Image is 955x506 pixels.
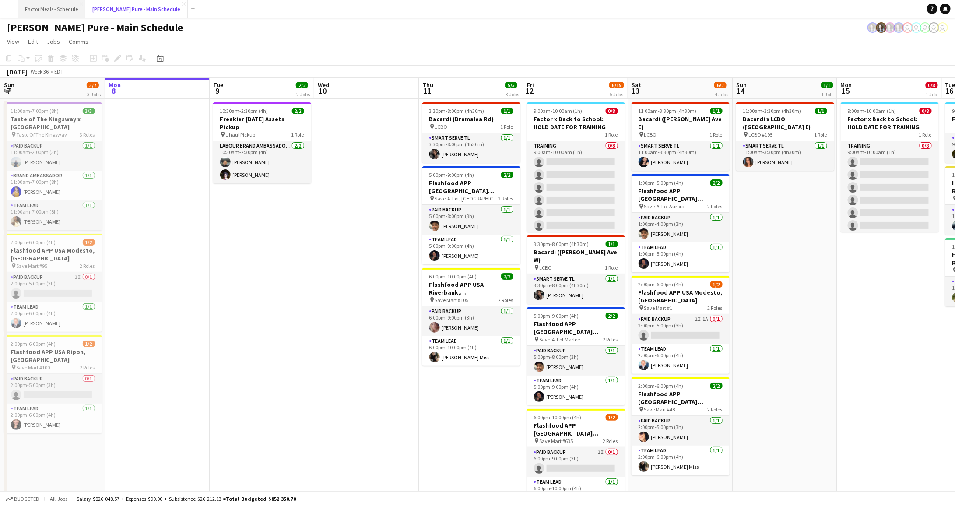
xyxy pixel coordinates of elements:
[632,102,730,171] app-job-card: 11:00am-3:30pm (4h30m)1/1Bacardi ([PERSON_NAME] Ave E) LCBO1 RoleSmart Serve TL1/111:00am-3:30pm ...
[632,174,730,272] app-job-card: 1:00pm-5:00pm (4h)2/2Flashfood APP [GEOGRAPHIC_DATA] [GEOGRAPHIC_DATA], [GEOGRAPHIC_DATA] Save-A-...
[506,89,519,96] div: 3 Jobs
[527,376,625,405] app-card-role: Team Lead1/15:00pm-9:00pm (4h)[PERSON_NAME]
[639,108,697,114] span: 11:00am-3:30pm (4h30m)
[429,172,474,178] span: 5:00pm-9:00pm (4h)
[435,123,448,130] span: LCBO
[632,446,730,475] app-card-role: Team Lead1/12:00pm-6:00pm (4h)[PERSON_NAME] Miss
[839,86,852,96] span: 15
[527,346,625,376] app-card-role: Paid Backup1/15:00pm-8:00pm (3h)[PERSON_NAME]
[435,297,469,303] span: Save Mart #105
[109,81,121,89] span: Mon
[220,108,268,114] span: 10:30am-2:30pm (4h)
[429,273,477,280] span: 6:00pm-10:00pm (4h)
[632,276,730,374] app-job-card: 2:00pm-6:00pm (4h)1/2Flashfood APP USA Modesto, [GEOGRAPHIC_DATA] Save Mart #12 RolesPaid Backup1...
[929,22,939,33] app-user-avatar: Tifany Scifo
[4,234,102,332] app-job-card: 2:00pm-6:00pm (4h)1/2Flashfood APP USA Modesto, [GEOGRAPHIC_DATA] Save Mart #952 RolesPaid Backup...
[4,102,102,230] div: 11:00am-7:00pm (8h)3/3Taste of The Kingsway x [GEOGRAPHIC_DATA] Taste Of The Kingsway3 RolesPaid ...
[4,404,102,433] app-card-role: Team Lead1/12:00pm-6:00pm (4h)[PERSON_NAME]
[534,241,589,247] span: 3:30pm-8:00pm (4h30m)
[708,305,723,311] span: 2 Roles
[213,141,311,183] app-card-role: Labour Brand Ambassadors2/210:30am-2:30pm (4h)[PERSON_NAME][PERSON_NAME]
[606,241,618,247] span: 1/1
[632,344,730,374] app-card-role: Team Lead1/12:00pm-6:00pm (4h)[PERSON_NAME]
[422,235,520,264] app-card-role: Team Lead1/15:00pm-9:00pm (4h)[PERSON_NAME]
[632,377,730,475] div: 2:00pm-6:00pm (4h)2/2Flashfood APP [GEOGRAPHIC_DATA] [GEOGRAPHIC_DATA], [GEOGRAPHIC_DATA] Save Ma...
[610,89,624,96] div: 5 Jobs
[534,414,582,421] span: 6:00pm-10:00pm (4h)
[632,242,730,272] app-card-role: Team Lead1/11:00pm-5:00pm (4h)[PERSON_NAME]
[422,268,520,366] div: 6:00pm-10:00pm (4h)2/2Flashfood APP USA Riverbank, [GEOGRAPHIC_DATA] Save Mart #1052 RolesPaid Ba...
[4,115,102,131] h3: Taste of The Kingsway x [GEOGRAPHIC_DATA]
[318,81,329,89] span: Wed
[421,86,433,96] span: 11
[501,172,513,178] span: 2/2
[213,102,311,183] app-job-card: 10:30am-2:30pm (4h)2/2Freakier [DATE] Assets Pickup Uhaul Pickup1 RoleLabour Brand Ambassadors2/2...
[527,235,625,304] app-job-card: 3:30pm-8:00pm (4h30m)1/1Bacardi ([PERSON_NAME] Ave W) LCBO1 RoleSmart Serve TL1/13:30pm-8:00pm (4...
[527,307,625,405] div: 5:00pm-9:00pm (4h)2/2Flashfood APP [GEOGRAPHIC_DATA] [GEOGRAPHIC_DATA], [GEOGRAPHIC_DATA] Save-A-...
[17,263,48,269] span: Save Mart #95
[505,82,517,88] span: 5/5
[296,82,308,88] span: 2/2
[527,422,625,437] h3: Flashfood APP [GEOGRAPHIC_DATA] [GEOGRAPHIC_DATA], [GEOGRAPHIC_DATA]
[527,447,625,477] app-card-role: Paid Backup1I0/16:00pm-9:00pm (3h)
[87,82,99,88] span: 5/7
[25,36,42,47] a: Edit
[920,108,932,114] span: 0/8
[841,115,939,131] h3: Factor x Back to School: HOLD DATE FOR TRAINING
[501,108,513,114] span: 1/1
[435,195,499,202] span: Save-A-Lot, [GEOGRAPHIC_DATA]
[7,67,27,76] div: [DATE]
[48,495,69,502] span: All jobs
[422,133,520,163] app-card-role: Smart Serve TL1/13:30pm-8:00pm (4h30m)[PERSON_NAME]
[11,239,56,246] span: 2:00pm-6:00pm (4h)
[527,274,625,304] app-card-role: Smart Serve TL1/13:30pm-8:00pm (4h30m)[PERSON_NAME]
[822,89,833,96] div: 1 Job
[841,81,852,89] span: Mon
[80,263,95,269] span: 2 Roles
[540,438,573,444] span: Save Mart #635
[606,108,618,114] span: 0/8
[4,246,102,262] h3: Flashfood APP USA Modesto, [GEOGRAPHIC_DATA]
[527,115,625,131] h3: Factor x Back to School: HOLD DATE FOR TRAINING
[69,38,88,46] span: Comms
[902,22,913,33] app-user-avatar: Tifany Scifo
[7,21,183,34] h1: [PERSON_NAME] Pure - Main Schedule
[4,36,23,47] a: View
[422,281,520,296] h3: Flashfood APP USA Riverbank, [GEOGRAPHIC_DATA]
[4,81,14,89] span: Sun
[867,22,878,33] app-user-avatar: Ashleigh Rains
[736,141,834,171] app-card-role: Smart Serve TL1/111:00am-3:30pm (4h30m)[PERSON_NAME]
[422,81,433,89] span: Thu
[4,141,102,171] app-card-role: Paid Backup1/111:00am-2:00pm (3h)[PERSON_NAME]
[4,302,102,332] app-card-role: Team Lead1/12:00pm-6:00pm (4h)[PERSON_NAME]
[639,383,684,389] span: 2:00pm-6:00pm (4h)
[422,306,520,336] app-card-role: Paid Backup1/16:00pm-9:00pm (3h)[PERSON_NAME]
[527,102,625,232] app-job-card: 9:00am-10:00am (1h)0/8Factor x Back to School: HOLD DATE FOR TRAINING1 RoleTraining0/89:00am-10:0...
[83,108,95,114] span: 3/3
[422,102,520,163] app-job-card: 3:30pm-8:00pm (4h30m)1/1Bacardi (Bramalea Rd) LCBO1 RoleSmart Serve TL1/13:30pm-8:00pm (4h30m)[PE...
[632,416,730,446] app-card-role: Paid Backup1/12:00pm-5:00pm (3h)[PERSON_NAME]
[212,86,223,96] span: 9
[920,22,930,33] app-user-avatar: Tifany Scifo
[3,86,14,96] span: 7
[632,115,730,131] h3: Bacardi ([PERSON_NAME] Ave E)
[926,89,937,96] div: 1 Job
[17,364,50,371] span: Save Mart #100
[80,364,95,371] span: 2 Roles
[644,406,675,413] span: Save Mart #48
[14,496,39,502] span: Budgeted
[609,82,624,88] span: 6/15
[499,297,513,303] span: 2 Roles
[4,335,102,433] app-job-card: 2:00pm-6:00pm (4h)1/2Flashfood APP USA Ripon, [GEOGRAPHIC_DATA] Save Mart #1002 RolesPaid Backup0...
[226,131,256,138] span: Uhaul Pickup
[605,264,618,271] span: 1 Role
[894,22,904,33] app-user-avatar: Ashleigh Rains
[606,414,618,421] span: 1/2
[937,22,948,33] app-user-avatar: Tifany Scifo
[926,82,938,88] span: 0/8
[606,313,618,319] span: 2/2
